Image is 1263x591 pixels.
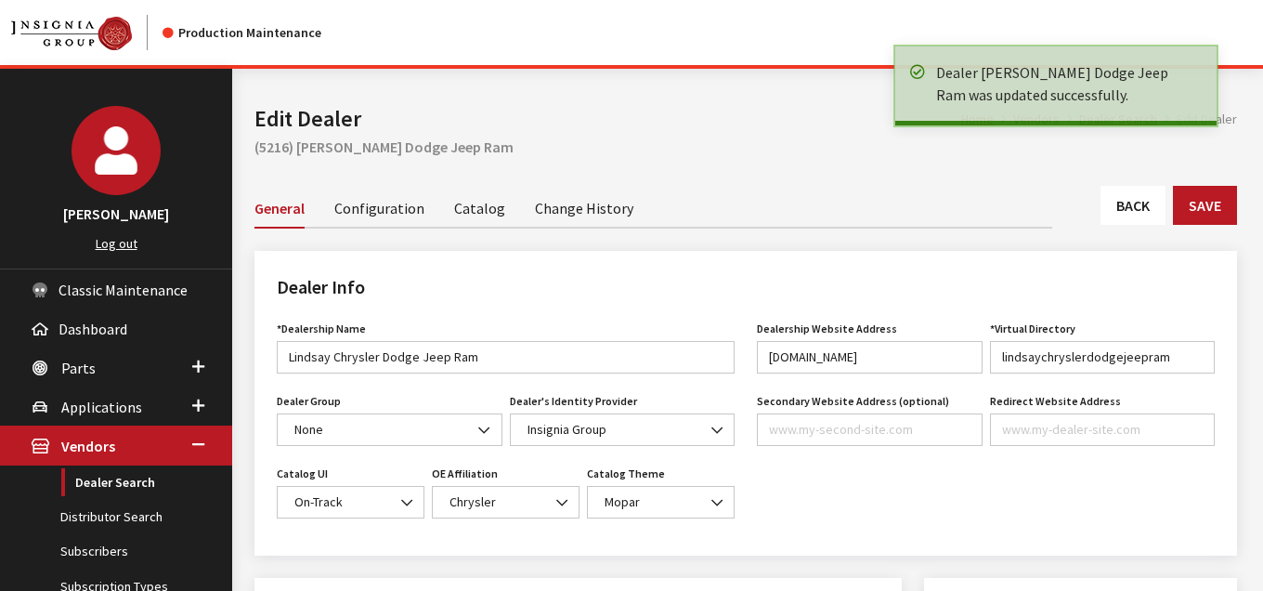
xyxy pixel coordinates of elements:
[277,341,735,374] input: My Dealer
[990,393,1121,410] label: Redirect Website Address
[11,15,163,50] a: Insignia Group logo
[587,486,735,519] span: Mopar
[432,466,498,482] label: OE Affiliation
[1100,186,1165,225] a: Back
[599,492,723,512] span: Mopar
[510,414,736,446] span: Insignia Group
[990,321,1075,337] label: *Virtual Directory
[254,102,961,136] h1: Edit Dealer
[535,188,633,227] a: Change History
[72,106,161,195] img: Brian Gulbrandson
[59,320,127,338] span: Dashboard
[61,359,96,377] span: Parts
[757,414,983,446] input: www.my-second-site.com
[522,420,723,440] span: Insignia Group
[936,61,1198,106] div: Dealer [PERSON_NAME] Dodge Jeep Ram was updated successfully.
[444,492,567,512] span: Chrysler
[990,414,1216,446] input: www.my-dealer-site.com
[163,23,321,43] div: Production Maintenance
[277,486,424,519] span: On-Track
[277,273,1215,301] h2: Dealer Info
[59,281,188,299] span: Classic Maintenance
[757,393,949,410] label: Secondary Website Address (optional)
[277,414,502,446] span: None
[334,188,424,227] a: Configuration
[277,393,341,410] label: Dealer Group
[990,341,1216,374] input: site-name
[254,136,1237,158] h2: (5216) [PERSON_NAME] Dodge Jeep Ram
[277,466,328,482] label: Catalog UI
[510,393,637,410] label: Dealer's Identity Provider
[277,321,366,337] label: *Dealership Name
[432,486,579,519] span: Chrysler
[19,203,214,225] h3: [PERSON_NAME]
[11,17,132,50] img: Catalog Maintenance
[587,466,665,482] label: Catalog Theme
[454,188,505,227] a: Catalog
[254,188,305,229] a: General
[289,492,412,512] span: On-Track
[757,321,897,337] label: Dealership Website Address
[757,341,983,374] input: www.my-dealer-site.com
[96,235,137,252] a: Log out
[289,420,490,440] span: None
[61,398,142,416] span: Applications
[1173,186,1237,225] button: Save
[61,438,115,456] span: Vendors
